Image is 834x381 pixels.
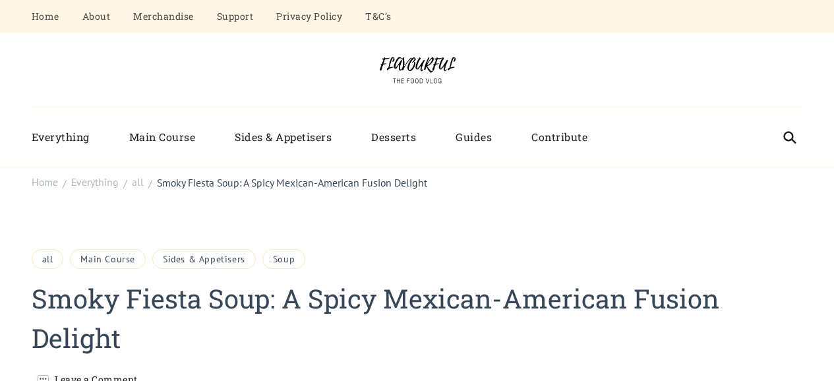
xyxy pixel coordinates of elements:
[71,175,119,190] a: Everything
[32,175,58,190] a: Home
[123,176,127,192] span: /
[70,249,146,269] a: Main Course
[368,53,467,87] img: Flavourful
[717,330,819,366] iframe: Help widget launcher
[262,249,305,269] a: Soup
[132,175,144,189] span: all
[132,175,144,190] a: all
[436,121,512,154] a: Guides
[32,249,64,269] a: all
[32,175,58,189] span: Home
[32,121,109,154] a: Everything
[512,121,607,154] a: Contribute
[32,279,803,358] h1: Smoky Fiesta Soup: A Spicy Mexican-American Fusion Delight
[63,176,67,192] span: /
[152,249,256,269] a: Sides & Appetisers
[148,176,152,192] span: /
[351,121,436,154] a: Desserts
[109,121,216,154] a: Main Course
[215,121,351,154] a: Sides & Appetisers
[71,175,119,189] span: Everything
